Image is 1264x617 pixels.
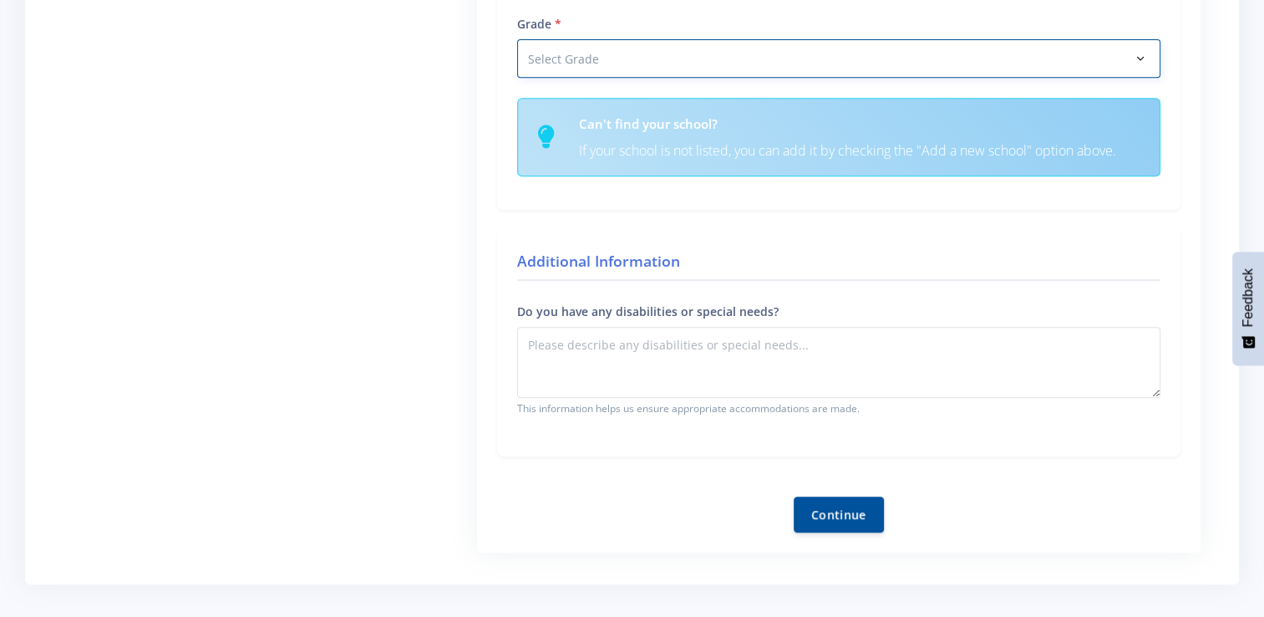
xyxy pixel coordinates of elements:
label: Do you have any disabilities or special needs? [517,303,779,320]
small: This information helps us ensure appropriate accommodations are made. [517,401,1160,416]
span: Feedback [1241,268,1256,327]
button: Continue [794,497,884,533]
label: Grade [517,15,561,33]
h4: Additional Information [517,250,1160,280]
p: If your school is not listed, you can add it by checking the "Add a new school" option above. [579,140,1140,162]
button: Feedback - Show survey [1232,252,1264,365]
h6: Can't find your school? [579,115,1140,134]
